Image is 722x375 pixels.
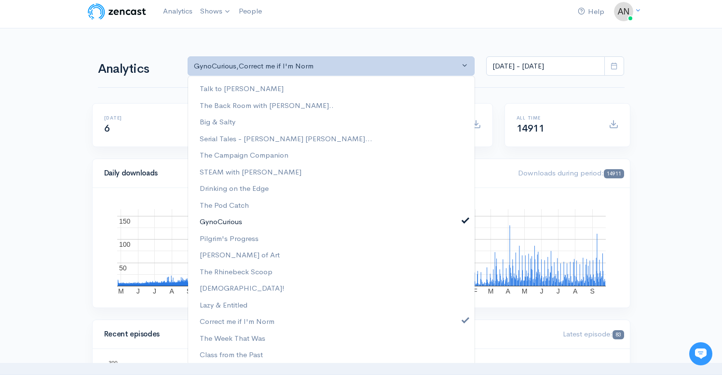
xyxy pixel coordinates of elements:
text: M [118,287,123,295]
span: 6 [104,122,110,134]
span: Latest episode: [563,329,624,338]
h1: Analytics [98,62,176,76]
text: A [505,287,510,295]
span: New conversation [62,134,116,141]
input: analytics date range selector [486,56,605,76]
span: The Pod Catch [200,200,249,211]
text: S [186,287,191,295]
text: 300 [109,360,117,366]
span: Big & Salty [200,116,235,127]
img: ZenCast Logo [86,2,148,21]
p: Find an answer quickly [13,165,180,177]
span: Class from the Past [200,349,263,360]
h1: Hi 👋 [14,47,178,62]
span: Pilgrim's Progress [200,233,259,244]
text: J [153,287,156,295]
a: People [235,1,266,22]
span: Talk to [PERSON_NAME] [200,83,284,94]
svg: A chart. [104,200,618,296]
iframe: gist-messenger-bubble-iframe [689,342,712,365]
span: Downloads during period: [518,168,624,177]
span: 83 [613,330,624,339]
text: S [590,287,594,295]
text: 100 [119,241,131,248]
h6: [DATE] [104,115,185,121]
span: The Rhinebeck Scoop [200,266,272,277]
text: J [540,287,543,295]
text: F [473,287,477,295]
text: 50 [119,264,127,272]
span: Lazy & Entitled [200,299,247,310]
span: Serial Tales - [PERSON_NAME] [PERSON_NAME]... [200,133,372,144]
span: The Week That Was [200,333,265,344]
text: A [169,287,174,295]
a: Shows [196,1,235,22]
span: 14911 [517,122,545,134]
text: M [488,287,493,295]
img: ... [614,2,633,21]
text: J [556,287,559,295]
span: Drinking on the Edge [200,183,269,194]
h2: Just let us know if you need anything and we'll be happy to help! 🙂 [14,64,178,110]
text: M [521,287,527,295]
span: [PERSON_NAME] of Art [200,249,280,260]
a: Help [574,1,608,22]
span: STEAM with [PERSON_NAME] [200,166,301,177]
text: J [136,287,139,295]
text: A [573,287,578,295]
h6: All time [517,115,597,121]
a: Analytics [159,1,196,22]
span: The Campaign Companion [200,149,288,161]
span: 14911 [604,169,624,178]
div: GynoCurious , Correct me if I'm Norm [194,61,460,72]
button: New conversation [15,128,178,147]
h4: Daily downloads [104,169,507,177]
span: Correct me if I'm Norm [200,316,274,327]
button: GynoCurious, Correct me if I'm Norm [188,56,475,76]
h4: Recent episodes [104,330,338,338]
span: The Back Room with [PERSON_NAME].. [200,100,334,111]
span: GynoCurious [200,216,242,227]
span: [DEMOGRAPHIC_DATA]! [200,282,285,294]
input: Search articles [28,181,172,201]
text: 150 [119,217,131,225]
